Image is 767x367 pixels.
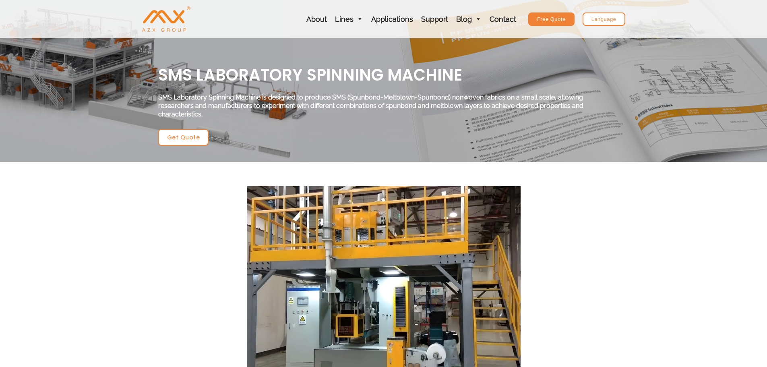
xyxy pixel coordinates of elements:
p: SMS Laboratory Spinning Machine is designed to produce SMS (Spunbond-Meltblown-Spunbond) nonwoven... [158,93,609,118]
a: Get Quote [158,129,209,146]
a: AZX Nonwoven Machine [142,15,190,23]
a: Free Quote [528,12,575,26]
span: Get Quote [167,135,200,140]
a: Language [583,12,625,26]
h1: SMS Laboratory Spinning Machine [158,64,609,85]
